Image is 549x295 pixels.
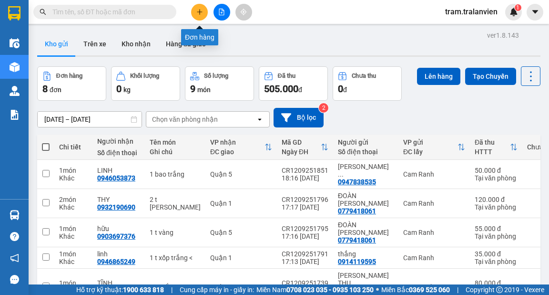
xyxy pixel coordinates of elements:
div: 0947838535 [338,178,376,186]
div: 2 t vàng [150,196,201,211]
strong: 0369 525 060 [409,286,450,294]
span: caret-down [531,8,539,16]
div: Khác [59,258,88,265]
img: icon-new-feature [509,8,518,16]
span: 0 [116,83,122,95]
div: Khác [59,203,88,211]
div: 1 t xốp trắng < [150,254,201,262]
button: Bộ lọc [274,108,324,127]
div: 1 t vàng [150,229,201,236]
img: warehouse-icon [10,86,20,96]
div: Cam Ranh [403,200,465,207]
strong: 1900 633 818 [123,286,164,294]
img: logo.jpg [103,12,126,35]
button: Đơn hàng8đơn [37,66,106,101]
button: Hàng đã giao [158,32,213,55]
span: Miền Nam [256,284,374,295]
span: aim [240,9,247,15]
span: Cung cấp máy in - giấy in: [180,284,254,295]
span: | [171,284,173,295]
svg: open [256,116,264,123]
div: Tại văn phòng [475,258,518,265]
span: đ [343,86,347,94]
div: Quận 5 [210,229,272,236]
div: Chi tiết [59,143,88,151]
div: LINH [97,167,140,174]
button: Kho nhận [114,32,158,55]
div: Số điện thoại [97,149,140,157]
div: 1 món [59,279,88,287]
span: Hỗ trợ kỹ thuật: [76,284,164,295]
div: 80.000 đ [475,279,518,287]
th: Toggle SortBy [205,135,277,160]
button: Tạo Chuyến [465,68,516,85]
div: Đơn hàng [56,73,82,79]
div: Cam Ranh [403,170,465,178]
div: 17:17 [DATE] [282,203,328,211]
div: Khác [59,232,88,240]
button: Chưa thu0đ [333,66,402,101]
span: ⚪️ [376,288,379,292]
span: 505.000 [264,83,298,95]
div: ĐOÀN THỊ MAI [338,221,394,236]
div: Số lượng [204,73,228,79]
div: Tại văn phòng [475,174,518,182]
div: 0914119595 [338,258,376,265]
div: Chưa thu [352,73,376,79]
input: Tìm tên, số ĐT hoặc mã đơn [52,7,165,17]
span: file-add [218,9,225,15]
strong: 0708 023 035 - 0935 103 250 [286,286,374,294]
button: Kho gửi [37,32,76,55]
th: Toggle SortBy [277,135,333,160]
div: 50.000 đ [475,167,518,174]
span: đơn [50,86,61,94]
span: 8 [42,83,48,95]
div: Khác [59,174,88,182]
img: logo-vxr [8,6,20,21]
span: | [457,284,458,295]
div: HTTT [475,148,510,156]
img: warehouse-icon [10,38,20,48]
div: VP gửi [403,138,457,146]
button: Đã thu505.000đ [259,66,328,101]
div: VP nhận [210,138,264,146]
span: 1 [516,4,519,11]
div: 35.000 đ [475,250,518,258]
div: Đã thu [278,73,295,79]
div: Mã GD [282,138,321,146]
div: Quận 1 [210,200,272,207]
button: Trên xe [76,32,114,55]
sup: 2 [319,103,328,113]
div: 17:13 [DATE] [282,258,328,265]
div: 0946865249 [97,258,135,265]
div: 1 bao trắng [150,170,201,178]
button: Khối lượng0kg [111,66,180,101]
span: search [40,9,46,15]
div: HUỲNH NGUYỄN MINH TRUNG [338,163,394,178]
span: 0 [338,83,343,95]
div: Đã thu [475,138,510,146]
div: CR1209251739 [282,279,328,287]
li: (c) 2017 [80,45,131,57]
div: 1tx trắng [150,283,201,291]
button: file-add [213,4,230,21]
th: Toggle SortBy [398,135,470,160]
span: question-circle [10,232,19,241]
th: Toggle SortBy [470,135,522,160]
span: tram.tralanvien [437,6,505,18]
div: 0932190690 [97,203,135,211]
div: linh [97,250,140,258]
img: solution-icon [10,110,20,120]
div: CR1209251796 [282,196,328,203]
input: Select a date range. [38,112,142,127]
div: Người nhận [97,137,140,145]
span: notification [10,253,19,263]
div: Quận 5 [210,170,272,178]
div: ĐOÀN THỊ MAI [338,192,394,207]
sup: 1 [515,4,521,11]
div: VÕ THU NGỌC [338,272,394,295]
span: Miền Bắc [381,284,450,295]
img: warehouse-icon [10,210,20,220]
div: 17:16 [DATE] [282,232,328,240]
div: TĨNH [97,279,140,287]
